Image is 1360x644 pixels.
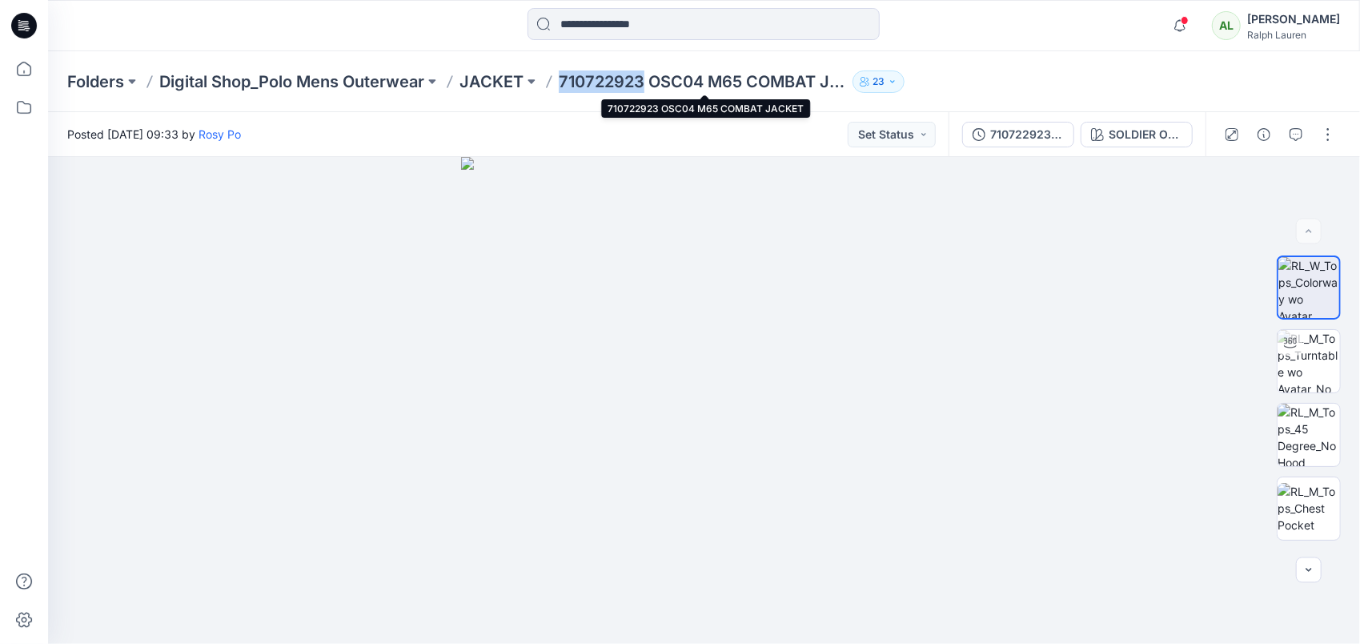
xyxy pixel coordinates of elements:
img: RL_W_Tops_Colorway wo Avatar [1278,257,1339,318]
button: 710722923 OSC04 M65 COMBAT JACKET [962,122,1074,147]
img: eyJhbGciOiJIUzI1NiIsImtpZCI6IjAiLCJzbHQiOiJzZXMiLCJ0eXAiOiJKV1QifQ.eyJkYXRhIjp7InR5cGUiOiJzdG9yYW... [461,157,948,644]
div: [PERSON_NAME] [1247,10,1340,29]
a: Folders [67,70,124,93]
a: JACKET [459,70,524,93]
a: Digital Shop_Polo Mens Outerwear [159,70,424,93]
div: 710722923 OSC04 M65 COMBAT JACKET [990,126,1064,143]
button: 23 [853,70,905,93]
img: RL_M_Tops_Chest Pocket [1278,483,1340,533]
span: Posted [DATE] 09:33 by [67,126,241,143]
div: AL [1212,11,1241,40]
p: 710722923 OSC04 M65 COMBAT JACKET [559,70,846,93]
img: RL_M_Tops_Turntable wo Avatar_No Hood [1278,330,1340,392]
button: Details [1251,122,1277,147]
a: Rosy Po [199,127,241,141]
p: 23 [873,73,885,91]
div: Ralph Lauren [1247,29,1340,41]
button: SOLDIER OLIVE - 001 [1081,122,1193,147]
div: SOLDIER OLIVE - 001 [1109,126,1182,143]
img: RL_M_Tops_45 Degree_No Hood [1278,404,1340,466]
